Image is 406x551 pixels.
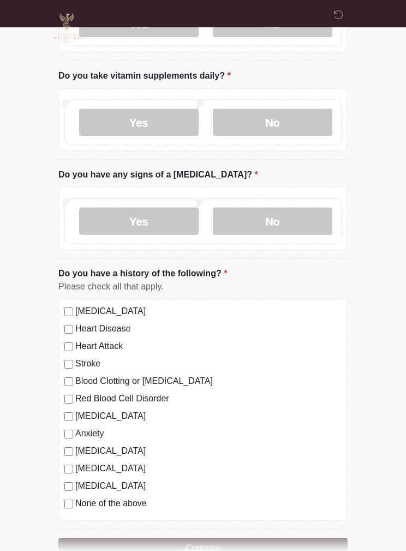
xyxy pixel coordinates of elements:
label: Do you have any signs of a [MEDICAL_DATA]? [58,168,258,181]
label: [MEDICAL_DATA] [75,305,342,318]
label: Stroke [75,357,342,370]
label: None of the above [75,497,342,510]
input: Heart Disease [64,325,73,334]
input: Blood Clotting or [MEDICAL_DATA] [64,377,73,386]
label: Red Blood Cell Disorder [75,392,342,405]
label: Heart Attack [75,340,342,353]
label: Anxiety [75,427,342,440]
label: Do you take vitamin supplements daily? [58,69,231,82]
input: Red Blood Cell Disorder [64,395,73,404]
label: Blood Clotting or [MEDICAL_DATA] [75,375,342,388]
label: Yes [79,109,199,136]
label: [MEDICAL_DATA] [75,462,342,475]
input: None of the above [64,500,73,508]
input: Heart Attack [64,342,73,351]
input: [MEDICAL_DATA] [64,482,73,491]
label: [MEDICAL_DATA] [75,410,342,423]
input: [MEDICAL_DATA] [64,465,73,473]
label: Yes [79,208,199,235]
label: No [213,208,332,235]
input: [MEDICAL_DATA] [64,307,73,316]
input: Stroke [64,360,73,369]
label: [MEDICAL_DATA] [75,445,342,458]
img: Diamond Phoenix Drips IV Hydration Logo [47,8,87,48]
div: Please check all that apply. [58,280,348,293]
input: [MEDICAL_DATA] [64,412,73,421]
input: Anxiety [64,430,73,439]
label: No [213,109,332,136]
input: [MEDICAL_DATA] [64,447,73,456]
label: Do you have a history of the following? [58,267,227,280]
label: Heart Disease [75,322,342,335]
label: [MEDICAL_DATA] [75,479,342,493]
